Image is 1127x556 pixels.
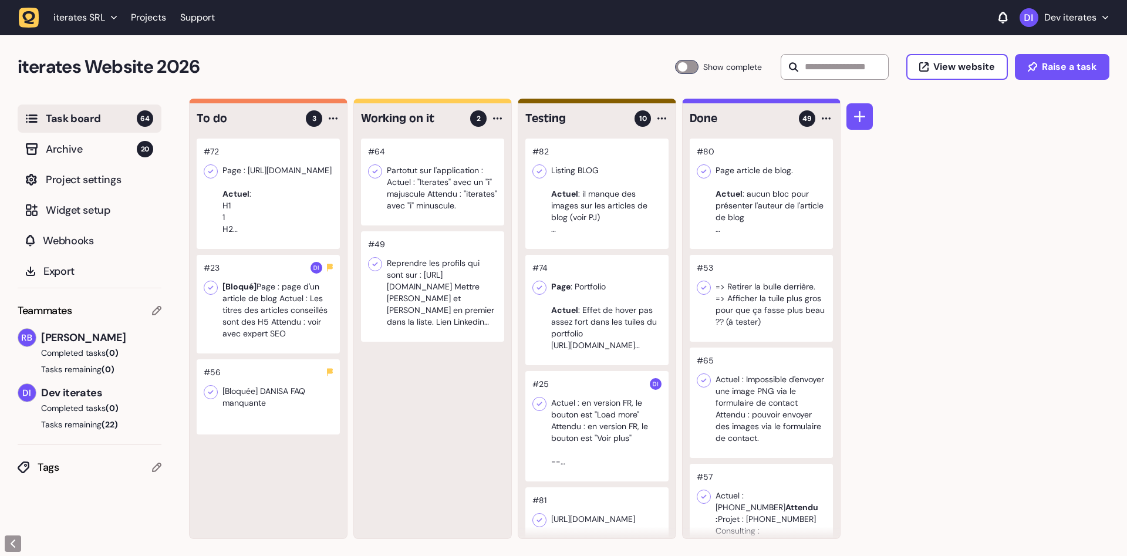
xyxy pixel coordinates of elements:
span: 10 [639,113,647,124]
span: iterates SRL [53,12,105,23]
span: Teammates [18,302,72,319]
h4: To do [197,110,298,127]
span: Raise a task [1042,62,1096,72]
span: Archive [46,141,137,157]
p: Dev iterates [1044,12,1096,23]
span: Export [43,263,153,279]
button: Project settings [18,166,161,194]
img: Dev iterates [1020,8,1038,27]
h4: Done [690,110,791,127]
span: [PERSON_NAME] [41,329,161,346]
h2: iterates Website 2026 [18,53,675,81]
span: (0) [106,403,119,413]
img: Dev iterates [18,384,36,402]
button: Archive20 [18,135,161,163]
span: 49 [802,113,812,124]
span: (0) [106,348,119,358]
button: Completed tasks(0) [18,402,152,414]
button: Tasks remaining(0) [18,363,161,375]
button: Webhooks [18,227,161,255]
span: Dev iterates [41,385,161,401]
span: View website [933,62,995,72]
button: iterates SRL [19,7,124,28]
button: Task board64 [18,105,161,133]
button: Completed tasks(0) [18,347,152,359]
h4: Working on it [361,110,462,127]
img: Rodolphe Balay [18,329,36,346]
span: 3 [312,113,316,124]
span: Show complete [703,60,762,74]
span: (0) [102,364,114,375]
span: (22) [102,419,118,430]
span: Webhooks [43,232,153,249]
img: Dev iterates [650,378,662,390]
span: Task board [46,110,137,127]
span: 2 [477,113,481,124]
a: Projects [131,7,166,28]
button: View website [906,54,1008,80]
button: Dev iterates [1020,8,1108,27]
button: Raise a task [1015,54,1109,80]
span: Tags [38,459,152,476]
span: Project settings [46,171,153,188]
a: Support [180,12,215,23]
button: Widget setup [18,196,161,224]
button: Export [18,257,161,285]
span: Widget setup [46,202,153,218]
h4: Testing [525,110,626,127]
span: 64 [137,110,153,127]
span: 20 [137,141,153,157]
button: Tasks remaining(22) [18,419,161,430]
img: Dev iterates [311,262,322,274]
